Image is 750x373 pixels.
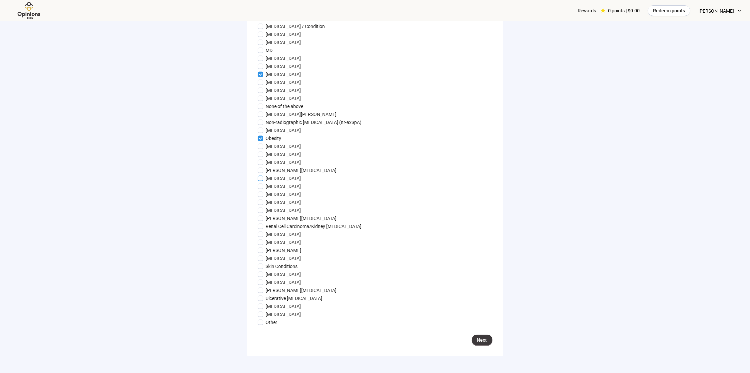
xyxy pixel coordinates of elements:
[266,319,278,326] p: Other
[266,199,301,206] p: [MEDICAL_DATA]
[266,167,337,174] p: [PERSON_NAME][MEDICAL_DATA]
[266,55,301,62] p: [MEDICAL_DATA]
[266,223,362,230] p: Renal Cell Carcinoma/Kidney [MEDICAL_DATA]
[266,63,301,70] p: [MEDICAL_DATA]
[266,231,301,238] p: [MEDICAL_DATA]
[266,87,301,94] p: [MEDICAL_DATA]
[266,71,301,78] p: [MEDICAL_DATA]
[477,336,487,344] span: Next
[698,0,734,22] span: [PERSON_NAME]
[266,255,301,262] p: [MEDICAL_DATA]
[266,151,301,158] p: [MEDICAL_DATA]
[266,159,301,166] p: [MEDICAL_DATA]
[737,9,742,13] span: down
[266,23,325,30] p: [MEDICAL_DATA] / Condition
[648,5,690,16] button: Redeem points
[266,207,301,214] p: [MEDICAL_DATA]
[266,127,301,134] p: [MEDICAL_DATA]
[653,7,685,14] span: Redeem points
[266,183,301,190] p: [MEDICAL_DATA]
[266,31,301,38] p: [MEDICAL_DATA]
[266,175,301,182] p: [MEDICAL_DATA]
[266,191,301,198] p: [MEDICAL_DATA]
[266,311,301,318] p: [MEDICAL_DATA]
[266,215,337,222] p: [PERSON_NAME][MEDICAL_DATA]
[266,103,304,110] p: None of the above
[266,119,362,126] p: Non-radiographic [MEDICAL_DATA] (nr-axSpA)
[266,143,301,150] p: [MEDICAL_DATA]
[266,79,301,86] p: [MEDICAL_DATA]
[472,335,492,345] button: Next
[266,263,298,270] p: Skin Conditions
[266,47,273,54] p: MD
[266,111,337,118] p: [MEDICAL_DATA][PERSON_NAME]
[266,239,301,246] p: [MEDICAL_DATA]
[266,39,301,46] p: [MEDICAL_DATA]
[266,95,301,102] p: [MEDICAL_DATA]
[266,135,282,142] p: Obesity
[266,287,337,294] p: [PERSON_NAME][MEDICAL_DATA]
[266,271,301,278] p: [MEDICAL_DATA]
[266,303,301,310] p: [MEDICAL_DATA]
[266,295,323,302] p: Ulcerative [MEDICAL_DATA]
[266,279,301,286] p: [MEDICAL_DATA]
[601,8,605,13] span: star
[266,247,302,254] p: [PERSON_NAME]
